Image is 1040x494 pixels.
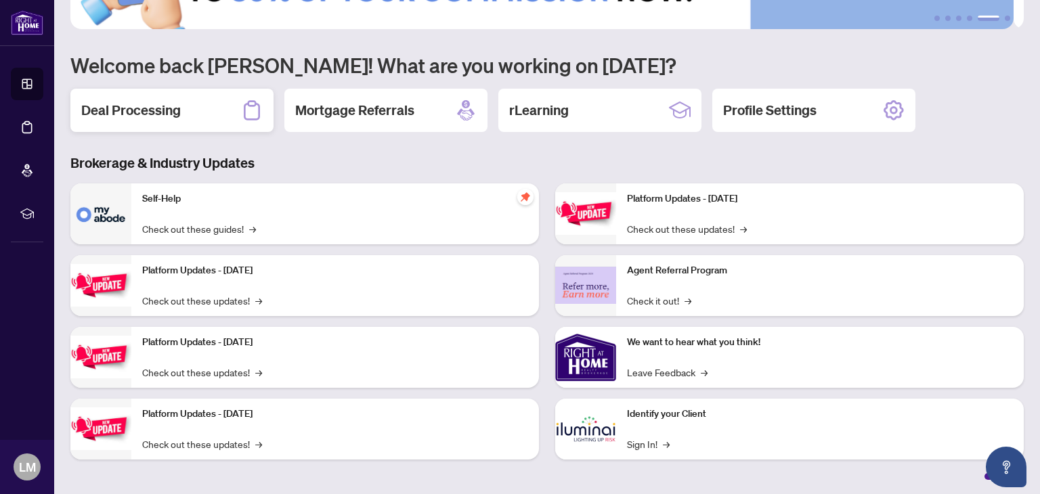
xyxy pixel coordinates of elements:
[978,16,999,21] button: 5
[70,264,131,307] img: Platform Updates - September 16, 2025
[740,221,747,236] span: →
[701,365,708,380] span: →
[986,447,1026,487] button: Open asap
[142,436,262,451] a: Check out these updates!→
[70,336,131,378] img: Platform Updates - July 21, 2025
[627,293,691,308] a: Check it out!→
[956,16,961,21] button: 3
[70,52,1024,78] h1: Welcome back [PERSON_NAME]! What are you working on [DATE]?
[70,154,1024,173] h3: Brokerage & Industry Updates
[685,293,691,308] span: →
[255,365,262,380] span: →
[70,183,131,244] img: Self-Help
[11,10,43,35] img: logo
[627,365,708,380] a: Leave Feedback→
[555,327,616,388] img: We want to hear what you think!
[627,407,1013,422] p: Identify your Client
[255,293,262,308] span: →
[555,399,616,459] img: Identify your Client
[249,221,256,236] span: →
[627,263,1013,278] p: Agent Referral Program
[934,16,940,21] button: 1
[142,365,262,380] a: Check out these updates!→
[723,101,817,120] h2: Profile Settings
[255,436,262,451] span: →
[627,335,1013,350] p: We want to hear what you think!
[142,263,528,278] p: Platform Updates - [DATE]
[70,407,131,450] img: Platform Updates - July 8, 2025
[627,436,670,451] a: Sign In!→
[142,407,528,422] p: Platform Updates - [DATE]
[555,192,616,235] img: Platform Updates - June 23, 2025
[142,192,528,206] p: Self-Help
[19,457,36,476] span: LM
[627,192,1013,206] p: Platform Updates - [DATE]
[142,221,256,236] a: Check out these guides!→
[517,189,534,205] span: pushpin
[663,436,670,451] span: →
[627,221,747,236] a: Check out these updates!→
[967,16,972,21] button: 4
[142,293,262,308] a: Check out these updates!→
[1005,16,1010,21] button: 6
[555,267,616,304] img: Agent Referral Program
[945,16,951,21] button: 2
[142,335,528,350] p: Platform Updates - [DATE]
[509,101,569,120] h2: rLearning
[295,101,414,120] h2: Mortgage Referrals
[81,101,181,120] h2: Deal Processing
